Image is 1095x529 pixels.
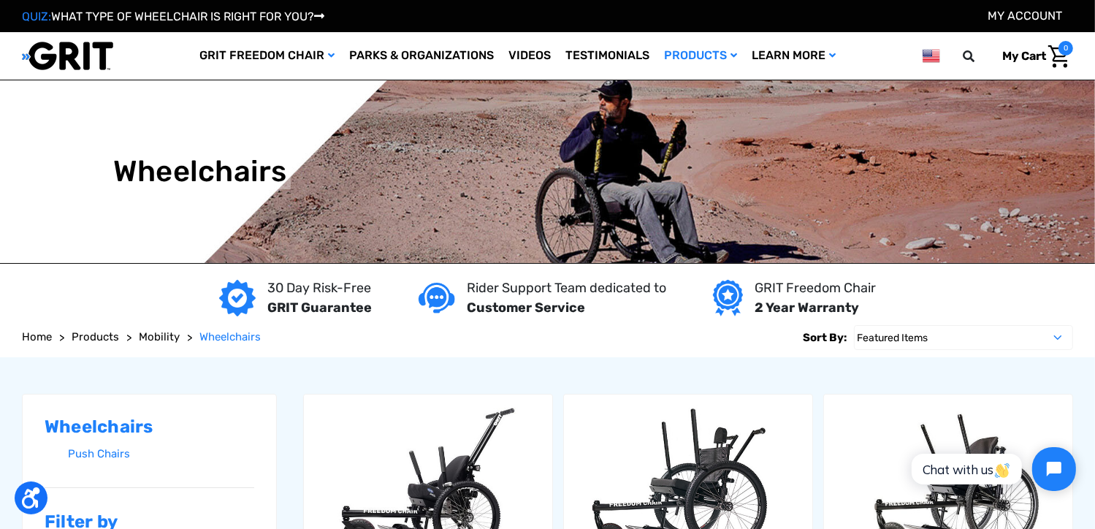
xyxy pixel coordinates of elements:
img: us.png [923,47,940,65]
a: Home [22,329,52,346]
strong: GRIT Guarantee [267,300,372,316]
a: Mobility [139,329,180,346]
img: Year warranty [713,280,743,316]
p: Rider Support Team dedicated to [467,278,666,298]
a: Products [72,329,119,346]
a: QUIZ:WHAT TYPE OF WHEELCHAIR IS RIGHT FOR YOU? [22,9,324,23]
span: Mobility [139,330,180,343]
strong: 2 Year Warranty [755,300,859,316]
span: QUIZ: [22,9,51,23]
a: Videos [501,32,558,80]
p: 30 Day Risk-Free [267,278,372,298]
img: GRIT All-Terrain Wheelchair and Mobility Equipment [22,41,113,71]
a: Learn More [744,32,843,80]
a: GRIT Freedom Chair [192,32,342,80]
strong: Customer Service [467,300,585,316]
span: Home [22,330,52,343]
p: GRIT Freedom Chair [755,278,876,298]
h2: Wheelchairs [45,416,254,438]
a: Products [657,32,744,80]
a: Cart with 0 items [991,41,1073,72]
a: Testimonials [558,32,657,80]
img: Customer service [419,283,455,313]
img: GRIT Guarantee [219,280,256,316]
img: Cart [1048,45,1069,68]
span: Wheelchairs [199,330,261,343]
iframe: Tidio Chat [896,435,1088,503]
input: Search [969,41,991,72]
a: Push Chairs [68,444,254,465]
h1: Wheelchairs [113,154,287,189]
label: Sort By: [803,325,847,350]
a: Account [988,9,1062,23]
a: Wheelchairs [199,329,261,346]
span: My Cart [1002,49,1046,63]
span: Products [72,330,119,343]
span: 0 [1058,41,1073,56]
a: Parks & Organizations [342,32,501,80]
